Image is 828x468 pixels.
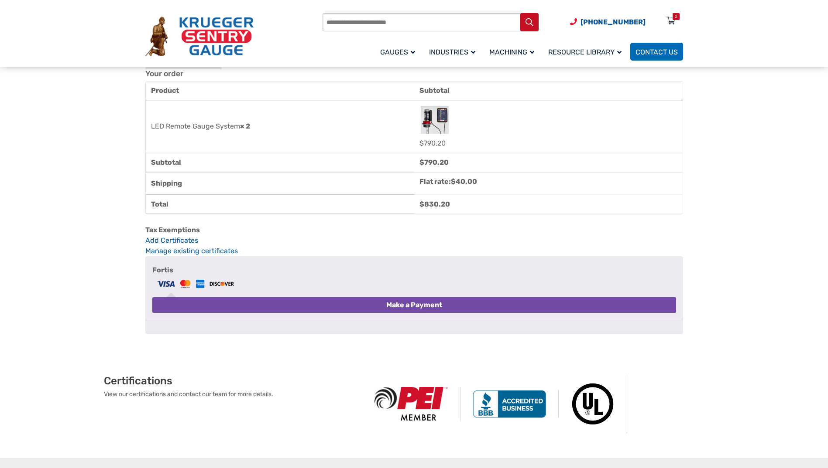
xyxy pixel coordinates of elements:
span: Contact Us [636,48,678,56]
th: Subtotal [146,153,414,172]
th: Total [146,195,414,214]
span: $ [419,158,424,166]
h2: Certifications [104,374,362,387]
span: Industries [429,48,475,56]
bdi: 790.20 [419,139,446,147]
th: Shipping [146,172,414,195]
a: Machining [484,41,543,62]
img: Underwriters Laboratories [559,374,627,434]
span: [PHONE_NUMBER] [581,18,646,26]
span: Gauges [380,48,415,56]
label: Flat rate: [419,177,477,186]
img: BBB [460,390,559,418]
span: Machining [489,48,534,56]
bdi: 40.00 [451,177,477,186]
th: Subtotal [414,81,683,100]
a: Gauges [375,41,424,62]
img: LED Remote Gauge System [419,105,450,135]
b: Tax Exemptions [145,226,200,234]
bdi: 790.20 [419,158,449,166]
h3: Your order [145,69,683,79]
a: Phone Number (920) 434-8860 [570,17,646,27]
div: 2 [675,13,677,20]
a: Resource Library [543,41,630,62]
strong: × 2 [240,122,250,130]
span: $ [419,200,424,208]
img: Fortis [156,278,236,289]
a: Add Certificates [145,235,683,246]
a: Contact Us [630,43,683,61]
span: $ [451,177,456,186]
button: Make a Payment [152,297,676,313]
p: View our certifications and contact our team for more details. [104,390,362,399]
img: PEI Member [362,387,460,421]
span: Resource Library [548,48,622,56]
a: Industries [424,41,484,62]
label: Fortis [152,263,676,291]
bdi: 830.20 [419,200,450,208]
th: Product [146,81,414,100]
td: LED Remote Gauge System [146,100,414,153]
span: $ [419,139,424,147]
a: Manage existing certificates [145,247,238,255]
img: Krueger Sentry Gauge [145,17,254,57]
